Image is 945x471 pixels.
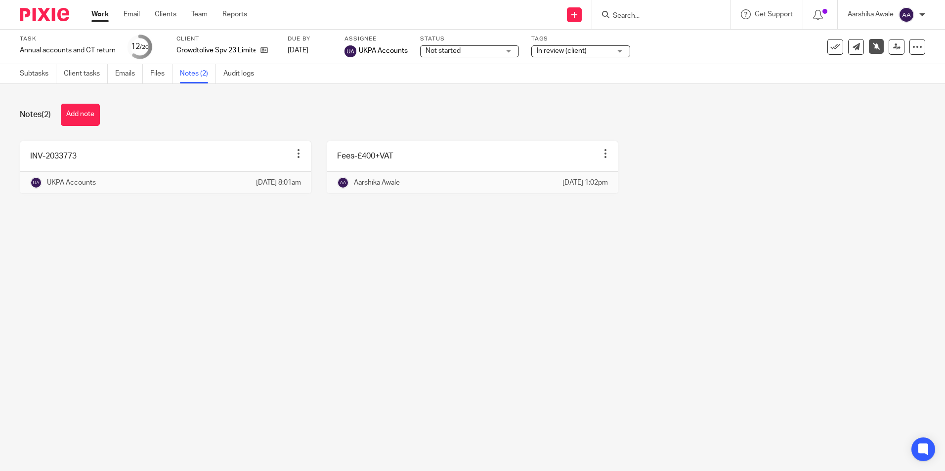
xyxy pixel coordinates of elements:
[531,35,630,43] label: Tags
[20,64,56,83] a: Subtasks
[124,9,140,19] a: Email
[899,7,914,23] img: svg%3E
[848,9,894,19] p: Aarshika Awale
[64,64,108,83] a: Client tasks
[426,47,461,54] span: Not started
[223,64,261,83] a: Audit logs
[61,104,100,126] button: Add note
[337,177,349,189] img: svg%3E
[344,35,408,43] label: Assignee
[256,178,301,188] p: [DATE] 8:01am
[155,9,176,19] a: Clients
[180,64,216,83] a: Notes (2)
[20,8,69,21] img: Pixie
[359,46,408,56] span: UKPA Accounts
[20,45,116,55] div: Annual accounts and CT return
[537,47,587,54] span: In review (client)
[612,12,701,21] input: Search
[91,9,109,19] a: Work
[344,45,356,57] img: svg%3E
[115,64,143,83] a: Emails
[755,11,793,18] span: Get Support
[562,178,608,188] p: [DATE] 1:02pm
[20,110,51,120] h1: Notes
[420,35,519,43] label: Status
[222,9,247,19] a: Reports
[47,178,96,188] p: UKPA Accounts
[354,178,400,188] p: Aarshika Awale
[288,47,308,54] span: [DATE]
[176,45,256,55] p: Crowdtolive Spv 23 Limited
[20,35,116,43] label: Task
[131,41,149,52] div: 12
[140,44,149,50] small: /20
[42,111,51,118] span: (2)
[150,64,172,83] a: Files
[288,35,332,43] label: Due by
[176,35,275,43] label: Client
[191,9,208,19] a: Team
[30,177,42,189] img: svg%3E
